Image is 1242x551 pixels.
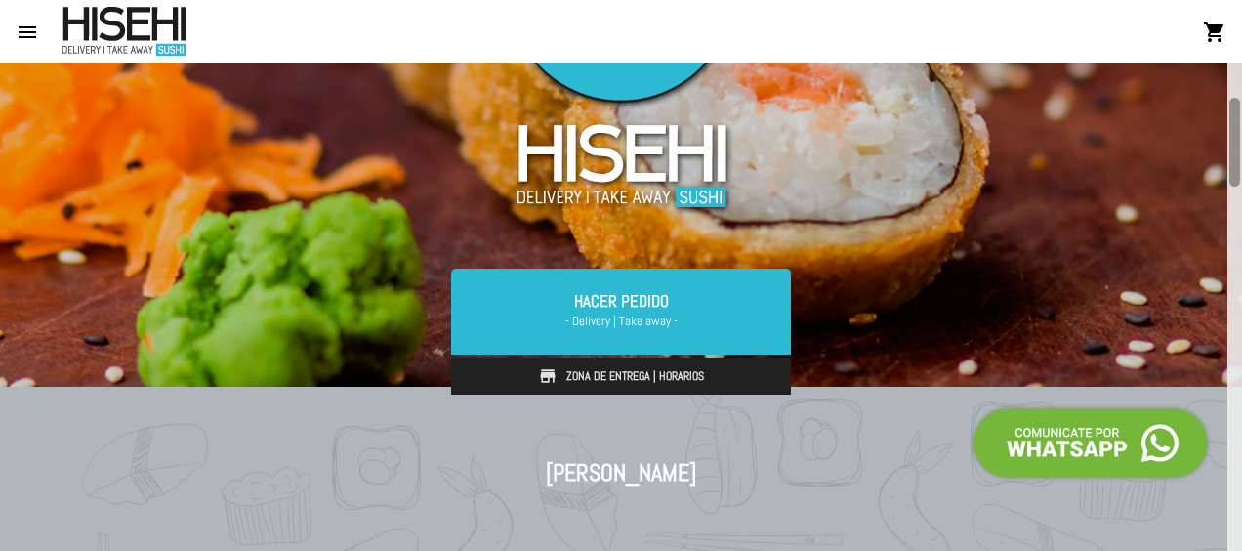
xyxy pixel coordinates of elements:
[451,269,791,355] a: Hacer Pedido
[546,457,696,488] h1: [PERSON_NAME]
[451,358,791,395] a: Zona de Entrega | Horarios
[16,21,39,44] mat-icon: menu
[1203,21,1226,44] mat-icon: shopping_cart
[475,312,767,331] span: - Delivery | Take away -
[538,366,558,386] img: store.svg
[969,403,1213,483] img: call-whatsapp.png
